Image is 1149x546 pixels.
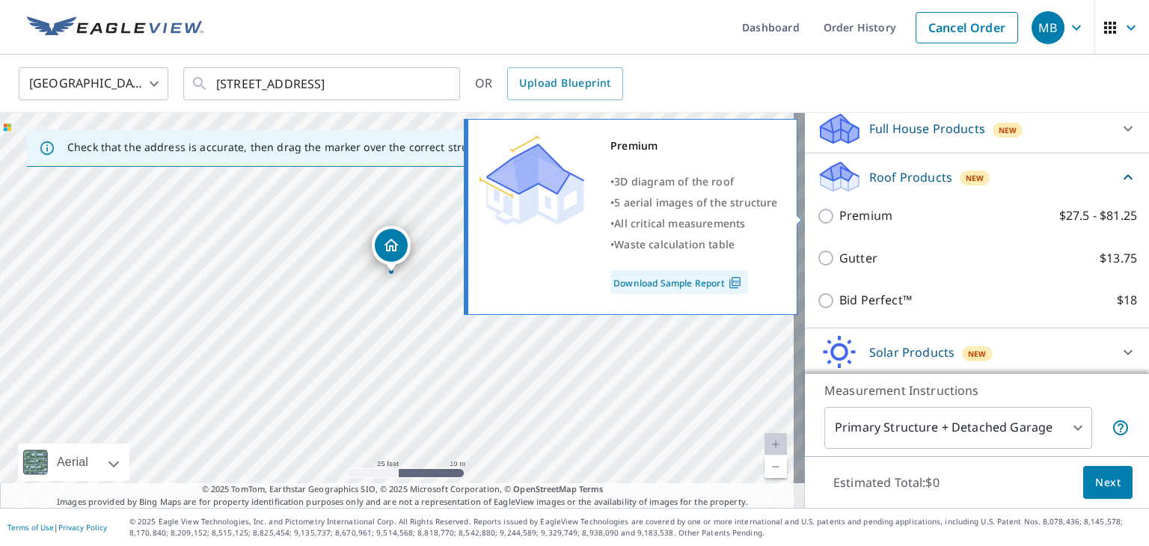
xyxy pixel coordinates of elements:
input: Search by address or latitude-longitude [216,63,429,105]
span: Upload Blueprint [519,74,610,93]
span: Next [1095,473,1121,492]
span: All critical measurements [614,216,745,230]
p: $18 [1117,291,1137,310]
a: Current Level 20, Zoom Out [765,455,787,478]
p: Measurement Instructions [824,381,1130,399]
p: Check that the address is accurate, then drag the marker over the correct structure. [67,141,498,154]
div: • [610,213,778,234]
div: Solar ProductsNew [817,334,1137,370]
span: © 2025 TomTom, Earthstar Geographics SIO, © 2025 Microsoft Corporation, © [202,483,604,496]
button: Next [1083,466,1133,500]
a: Terms [579,483,604,494]
span: 5 aerial images of the structure [614,195,777,209]
span: Waste calculation table [614,237,735,251]
div: • [610,171,778,192]
div: MB [1032,11,1064,44]
p: Gutter [839,249,877,268]
p: Bid Perfect™ [839,291,912,310]
a: Current Level 20, Zoom In Disabled [765,433,787,455]
span: New [999,124,1017,136]
p: Roof Products [869,168,952,186]
p: © 2025 Eagle View Technologies, Inc. and Pictometry International Corp. All Rights Reserved. Repo... [129,516,1142,539]
a: Cancel Order [916,12,1018,43]
p: Solar Products [869,343,955,361]
p: | [7,523,107,532]
div: OR [475,67,623,100]
img: EV Logo [27,16,203,39]
p: Premium [839,206,892,225]
span: New [968,348,987,360]
div: Premium [610,135,778,156]
div: Roof ProductsNew [817,159,1137,194]
a: Upload Blueprint [507,67,622,100]
p: Full House Products [869,120,985,138]
img: Pdf Icon [725,276,745,289]
span: New [966,172,984,184]
a: Download Sample Report [610,270,748,294]
div: • [610,234,778,255]
p: Estimated Total: $0 [821,466,952,499]
div: Dropped pin, building 1, Residential property, 149 Sycamore Rd Havertown, PA 19083 [372,226,411,272]
div: • [610,192,778,213]
img: Premium [479,135,584,225]
p: $13.75 [1100,249,1137,268]
div: [GEOGRAPHIC_DATA] [19,63,168,105]
a: OpenStreetMap [513,483,576,494]
div: Primary Structure + Detached Garage [824,407,1092,449]
div: Aerial [52,444,93,481]
a: Terms of Use [7,522,54,533]
a: Privacy Policy [58,522,107,533]
div: Full House ProductsNew [817,111,1137,147]
span: Your report will include the primary structure and a detached garage if one exists. [1112,419,1130,437]
span: 3D diagram of the roof [614,174,734,188]
div: Aerial [18,444,129,481]
p: $27.5 - $81.25 [1059,206,1137,225]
